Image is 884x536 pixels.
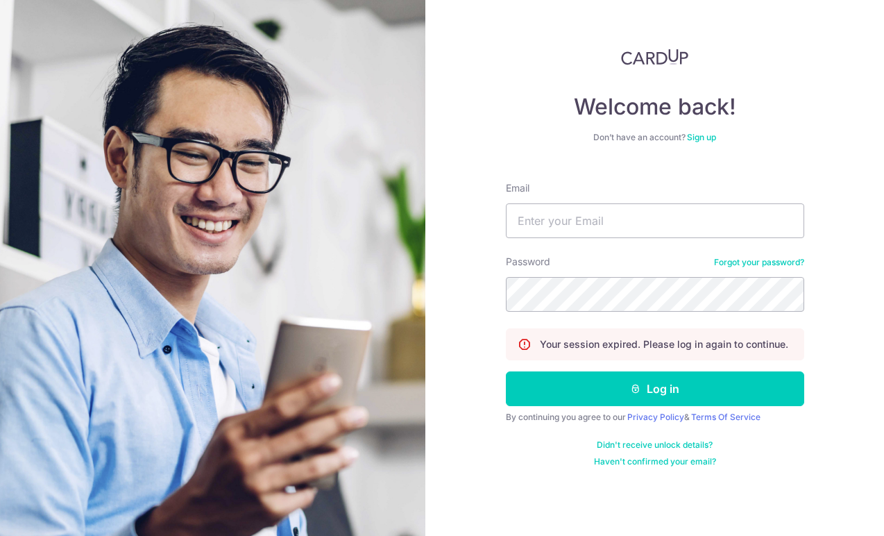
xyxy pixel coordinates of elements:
[506,181,529,195] label: Email
[714,257,804,268] a: Forgot your password?
[506,93,804,121] h4: Welcome back!
[506,412,804,423] div: By continuing you agree to our &
[506,371,804,406] button: Log in
[621,49,689,65] img: CardUp Logo
[627,412,684,422] a: Privacy Policy
[506,203,804,238] input: Enter your Email
[540,337,788,351] p: Your session expired. Please log in again to continue.
[687,132,716,142] a: Sign up
[506,255,550,269] label: Password
[691,412,760,422] a: Terms Of Service
[506,132,804,143] div: Don’t have an account?
[597,439,713,451] a: Didn't receive unlock details?
[594,456,716,467] a: Haven't confirmed your email?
